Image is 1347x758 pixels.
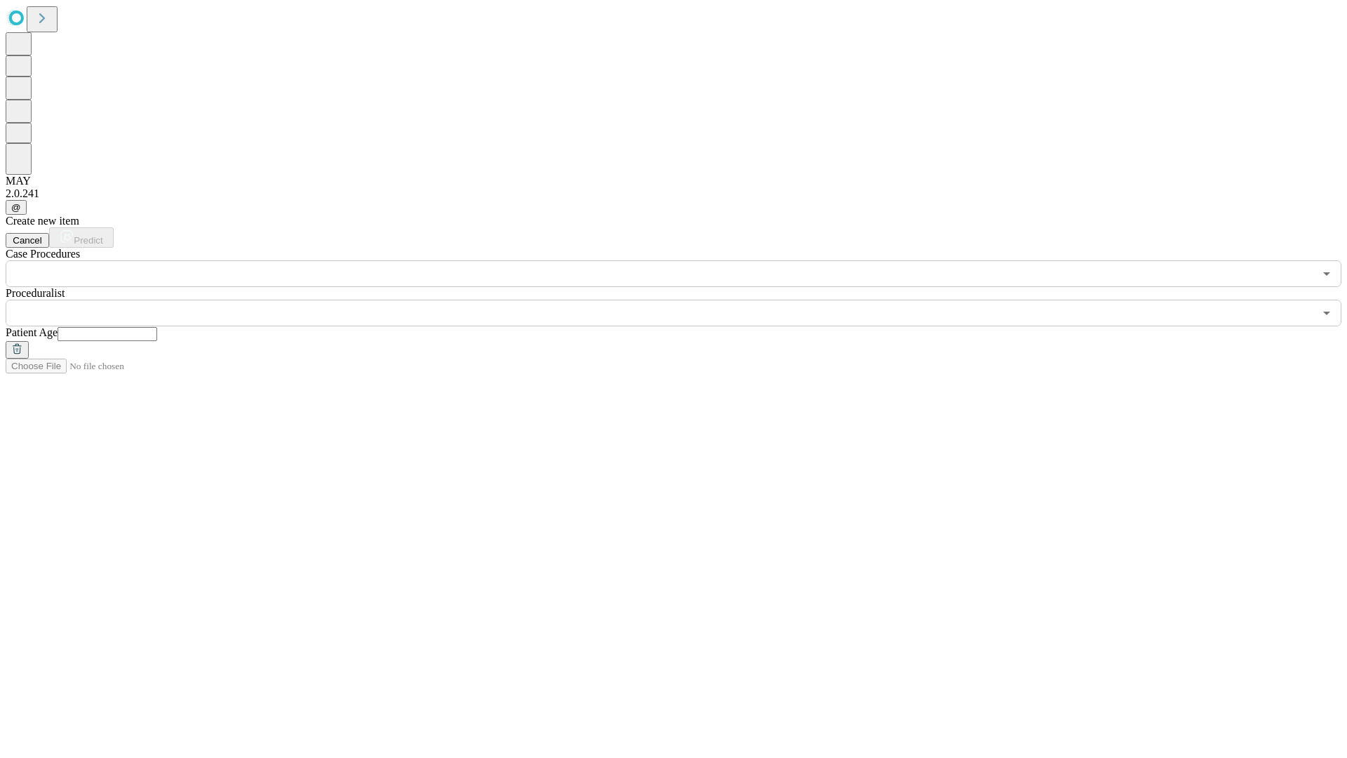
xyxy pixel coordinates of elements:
[74,235,102,246] span: Predict
[49,227,114,248] button: Predict
[6,187,1341,200] div: 2.0.241
[6,248,80,260] span: Scheduled Procedure
[6,200,27,215] button: @
[6,175,1341,187] div: MAY
[13,235,42,246] span: Cancel
[1317,264,1336,284] button: Open
[6,233,49,248] button: Cancel
[11,202,21,213] span: @
[6,287,65,299] span: Proceduralist
[6,326,58,338] span: Patient Age
[1317,303,1336,323] button: Open
[6,215,79,227] span: Create new item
